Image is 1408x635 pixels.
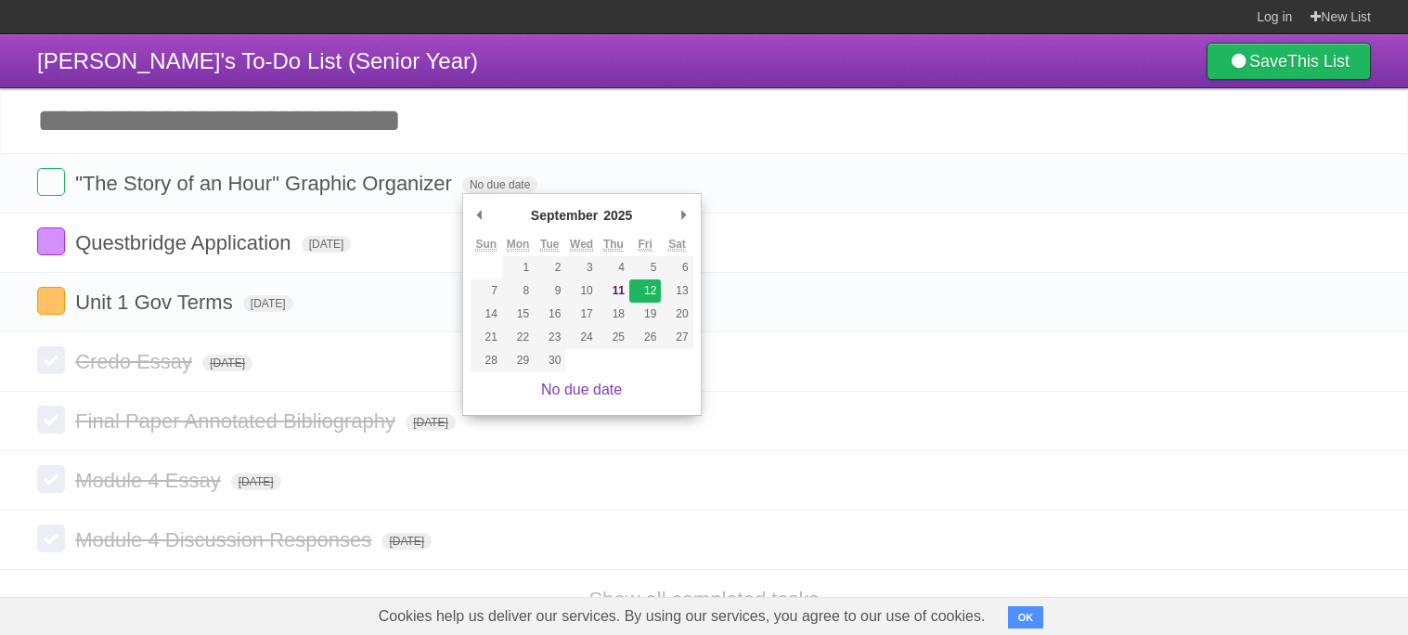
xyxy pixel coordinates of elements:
[601,201,635,229] div: 2025
[202,355,252,371] span: [DATE]
[471,303,502,326] button: 14
[1008,606,1044,629] button: OK
[629,303,661,326] button: 19
[598,303,629,326] button: 18
[540,238,559,252] abbr: Tuesday
[75,172,457,195] span: "The Story of an Hour" Graphic Organizer
[528,201,601,229] div: September
[37,406,65,434] label: Done
[565,279,597,303] button: 10
[471,279,502,303] button: 7
[37,525,65,552] label: Done
[37,227,65,255] label: Done
[534,256,565,279] button: 2
[475,238,497,252] abbr: Sunday
[534,303,565,326] button: 16
[661,279,692,303] button: 13
[598,256,629,279] button: 4
[381,533,432,550] span: [DATE]
[37,48,478,73] span: [PERSON_NAME]'s To-Do List (Senior Year)
[75,350,197,373] span: Credo Essay
[360,598,1004,635] span: Cookies help us deliver our services. By using our services, you agree to our use of cookies.
[1287,52,1350,71] b: This List
[502,326,534,349] button: 22
[75,291,238,314] span: Unit 1 Gov Terms
[598,279,629,303] button: 11
[661,303,692,326] button: 20
[507,238,530,252] abbr: Monday
[231,473,281,490] span: [DATE]
[75,231,295,254] span: Questbridge Application
[661,326,692,349] button: 27
[565,303,597,326] button: 17
[502,279,534,303] button: 8
[462,176,537,193] span: No due date
[75,528,376,551] span: Module 4 Discussion Responses
[541,382,622,397] a: No due date
[502,256,534,279] button: 1
[406,414,456,431] span: [DATE]
[37,346,65,374] label: Done
[302,236,352,253] span: [DATE]
[675,201,693,229] button: Next Month
[661,256,692,279] button: 6
[534,349,565,372] button: 30
[75,469,226,492] span: Module 4 Essay
[588,588,819,611] a: Show all completed tasks
[629,279,661,303] button: 12
[471,349,502,372] button: 28
[570,238,593,252] abbr: Wednesday
[243,295,293,312] span: [DATE]
[629,326,661,349] button: 26
[502,303,534,326] button: 15
[37,168,65,196] label: Done
[598,326,629,349] button: 25
[565,256,597,279] button: 3
[565,326,597,349] button: 24
[639,238,652,252] abbr: Friday
[502,349,534,372] button: 29
[1207,43,1371,80] a: SaveThis List
[471,326,502,349] button: 21
[37,465,65,493] label: Done
[603,238,624,252] abbr: Thursday
[471,201,489,229] button: Previous Month
[37,287,65,315] label: Done
[75,409,400,433] span: Final Paper Annotated Bibliography
[534,279,565,303] button: 9
[668,238,686,252] abbr: Saturday
[629,256,661,279] button: 5
[534,326,565,349] button: 23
